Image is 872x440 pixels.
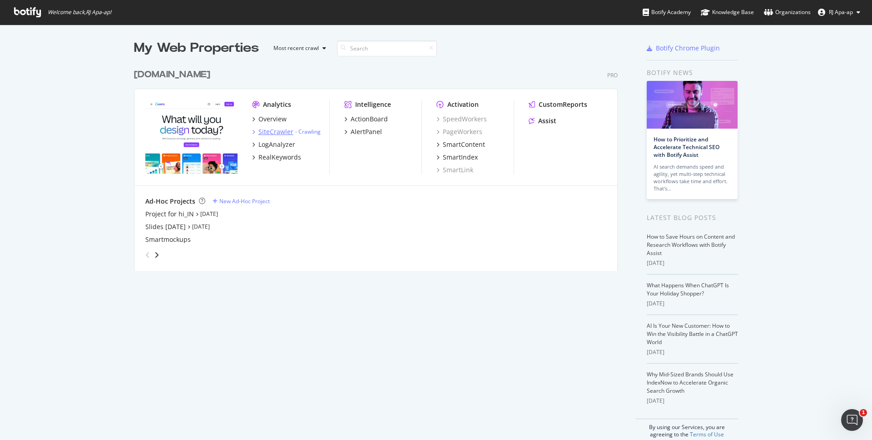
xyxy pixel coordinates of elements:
[529,116,556,125] a: Assist
[647,281,729,297] a: What Happens When ChatGPT Is Your Holiday Shopper?
[443,140,485,149] div: SmartContent
[647,233,735,257] a: How to Save Hours on Content and Research Workflows with Botify Assist
[344,115,388,124] a: ActionBoard
[647,68,738,78] div: Botify news
[436,165,473,175] a: SmartLink
[647,44,720,53] a: Botify Chrome Plugin
[436,140,485,149] a: SmartContent
[538,116,556,125] div: Assist
[447,100,479,109] div: Activation
[213,197,270,205] a: New Ad-Hoc Project
[654,163,731,192] div: AI search demands speed and agility, yet multi-step technical workflows take time and effort. Tha...
[811,5,867,20] button: RJ Apa-ap
[647,322,738,346] a: AI Is Your New Customer: How to Win the Visibility Battle in a ChatGPT World
[219,197,270,205] div: New Ad-Hoc Project
[200,210,218,218] a: [DATE]
[145,222,186,231] a: Slides [DATE]
[258,127,293,136] div: SiteCrawler
[443,153,478,162] div: SmartIndex
[647,348,738,356] div: [DATE]
[647,300,738,308] div: [DATE]
[154,250,160,260] div: angle-right
[764,8,811,17] div: Organizations
[529,100,587,109] a: CustomReports
[258,153,301,162] div: RealKeywords
[145,210,194,219] a: Project for hi_IN
[351,115,388,124] div: ActionBoard
[145,235,191,244] a: Smartmockups
[635,419,738,438] div: By using our Services, you are agreeing to the
[351,127,382,136] div: AlertPanel
[647,370,733,395] a: Why Mid-Sized Brands Should Use IndexNow to Accelerate Organic Search Growth
[134,68,214,81] a: [DOMAIN_NAME]
[647,213,738,223] div: Latest Blog Posts
[436,127,482,136] a: PageWorkers
[860,409,867,416] span: 1
[647,397,738,405] div: [DATE]
[252,115,287,124] a: Overview
[355,100,391,109] div: Intelligence
[258,115,287,124] div: Overview
[266,41,330,55] button: Most recent crawl
[647,259,738,267] div: [DATE]
[192,223,210,230] a: [DATE]
[344,127,382,136] a: AlertPanel
[252,153,301,162] a: RealKeywords
[142,248,154,262] div: angle-left
[647,81,738,129] img: How to Prioritize and Accelerate Technical SEO with Botify Assist
[145,197,195,206] div: Ad-Hoc Projects
[252,140,295,149] a: LogAnalyzer
[841,409,863,431] iframe: Intercom live chat
[252,127,321,136] a: SiteCrawler- Crawling
[539,100,587,109] div: CustomReports
[656,44,720,53] div: Botify Chrome Plugin
[607,71,618,79] div: Pro
[701,8,754,17] div: Knowledge Base
[436,115,487,124] a: SpeedWorkers
[829,8,853,16] span: RJ Apa-ap
[273,45,319,51] div: Most recent crawl
[258,140,295,149] div: LogAnalyzer
[436,153,478,162] a: SmartIndex
[134,39,259,57] div: My Web Properties
[48,9,111,16] span: Welcome back, RJ Apa-ap !
[134,68,210,81] div: [DOMAIN_NAME]
[654,135,719,159] a: How to Prioritize and Accelerate Technical SEO with Botify Assist
[690,430,724,438] a: Terms of Use
[295,128,321,135] div: -
[643,8,691,17] div: Botify Academy
[337,40,437,56] input: Search
[298,128,321,135] a: Crawling
[263,100,291,109] div: Analytics
[145,100,238,174] img: canva.com
[134,57,625,271] div: grid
